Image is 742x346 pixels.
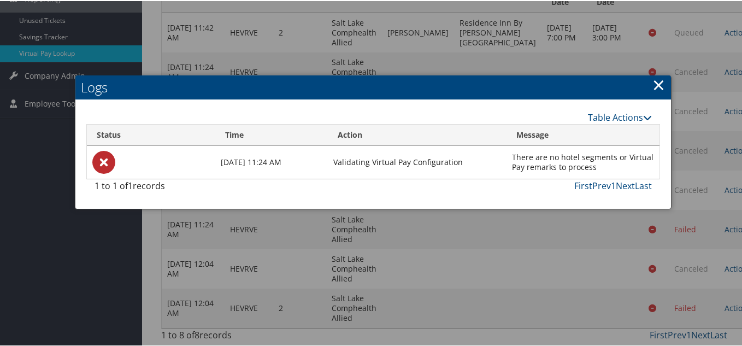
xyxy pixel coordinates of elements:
[574,179,592,191] a: First
[507,145,659,178] td: There are no hotel segments or Virtual Pay remarks to process
[635,179,652,191] a: Last
[328,145,507,178] td: Validating Virtual Pay Configuration
[611,179,616,191] a: 1
[592,179,611,191] a: Prev
[75,74,672,98] h2: Logs
[588,110,652,122] a: Table Actions
[507,124,659,145] th: Message: activate to sort column ascending
[87,124,216,145] th: Status: activate to sort column ascending
[95,178,222,197] div: 1 to 1 of records
[128,179,133,191] span: 1
[215,145,328,178] td: [DATE] 11:24 AM
[215,124,328,145] th: Time: activate to sort column ascending
[652,73,665,95] a: Close
[328,124,507,145] th: Action: activate to sort column ascending
[616,179,635,191] a: Next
